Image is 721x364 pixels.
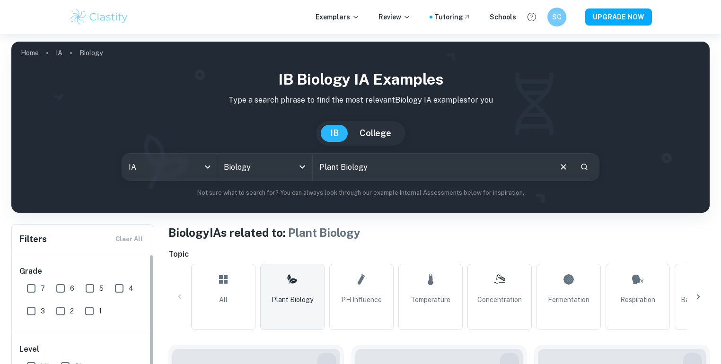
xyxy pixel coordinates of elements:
span: Plant Biology [288,226,360,239]
a: Schools [490,12,516,22]
p: Exemplars [316,12,360,22]
p: Not sure what to search for? You can always look through our example Internal Assessments below f... [19,188,702,198]
span: All [219,295,228,305]
button: Open [296,160,309,173]
button: College [350,125,401,142]
h6: SC [552,12,563,22]
p: Biology [79,48,103,58]
button: UPGRADE NOW [585,9,652,26]
h1: IB Biology IA examples [19,68,702,91]
h6: Topic [168,249,710,260]
input: E.g. photosynthesis, coffee and protein, HDI and diabetes... [313,154,551,180]
button: Search [576,159,592,175]
h6: Grade [19,266,146,277]
p: Review [378,12,411,22]
span: 4 [129,283,133,294]
span: pH Influence [341,295,382,305]
span: 7 [41,283,45,294]
span: Concentration [477,295,522,305]
a: Home [21,46,39,60]
button: Help and Feedback [524,9,540,25]
span: Temperature [411,295,450,305]
img: profile cover [11,42,710,213]
h6: Filters [19,233,47,246]
span: 5 [99,283,104,294]
span: 1 [99,306,102,316]
h6: Level [19,344,146,355]
span: 3 [41,306,45,316]
h1: Biology IAs related to: [168,224,710,241]
button: SC [547,8,566,26]
span: 2 [70,306,74,316]
div: IA [122,154,217,180]
span: Plant Biology [272,295,313,305]
a: Tutoring [434,12,471,22]
span: 6 [70,283,74,294]
span: Respiration [620,295,655,305]
span: Fermentation [548,295,589,305]
p: Type a search phrase to find the most relevant Biology IA examples for you [19,95,702,106]
button: IB [321,125,348,142]
button: Clear [554,158,572,176]
img: Clastify logo [69,8,129,26]
a: IA [56,46,62,60]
